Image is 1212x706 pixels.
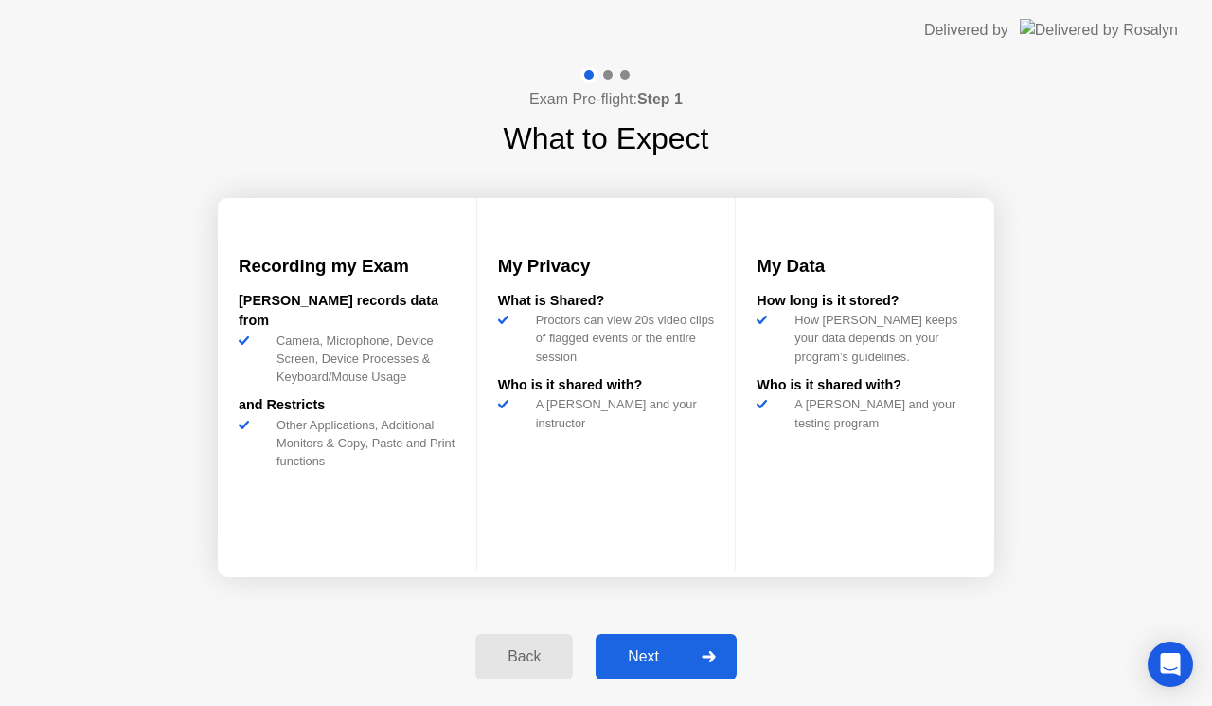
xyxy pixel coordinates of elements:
div: Camera, Microphone, Device Screen, Device Processes & Keyboard/Mouse Usage [269,332,455,387]
div: Who is it shared with? [757,375,973,396]
div: and Restricts [239,395,455,416]
div: Who is it shared with? [498,375,715,396]
button: Next [596,634,737,679]
div: Delivered by [924,19,1008,42]
button: Back [475,634,573,679]
div: A [PERSON_NAME] and your instructor [528,395,715,431]
div: Other Applications, Additional Monitors & Copy, Paste and Print functions [269,416,455,471]
div: Proctors can view 20s video clips of flagged events or the entire session [528,311,715,366]
div: Next [601,648,686,665]
b: Step 1 [637,91,683,107]
h3: My Data [757,253,973,280]
div: A [PERSON_NAME] and your testing program [787,395,973,431]
div: Back [481,648,567,665]
h3: Recording my Exam [239,253,455,280]
div: How [PERSON_NAME] keeps your data depends on your program’s guidelines. [787,311,973,366]
h1: What to Expect [504,116,709,161]
div: [PERSON_NAME] records data from [239,291,455,332]
div: What is Shared? [498,291,715,312]
div: Open Intercom Messenger [1148,642,1193,687]
h4: Exam Pre-flight: [529,88,683,111]
div: How long is it stored? [757,291,973,312]
h3: My Privacy [498,253,715,280]
img: Delivered by Rosalyn [1020,19,1178,41]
